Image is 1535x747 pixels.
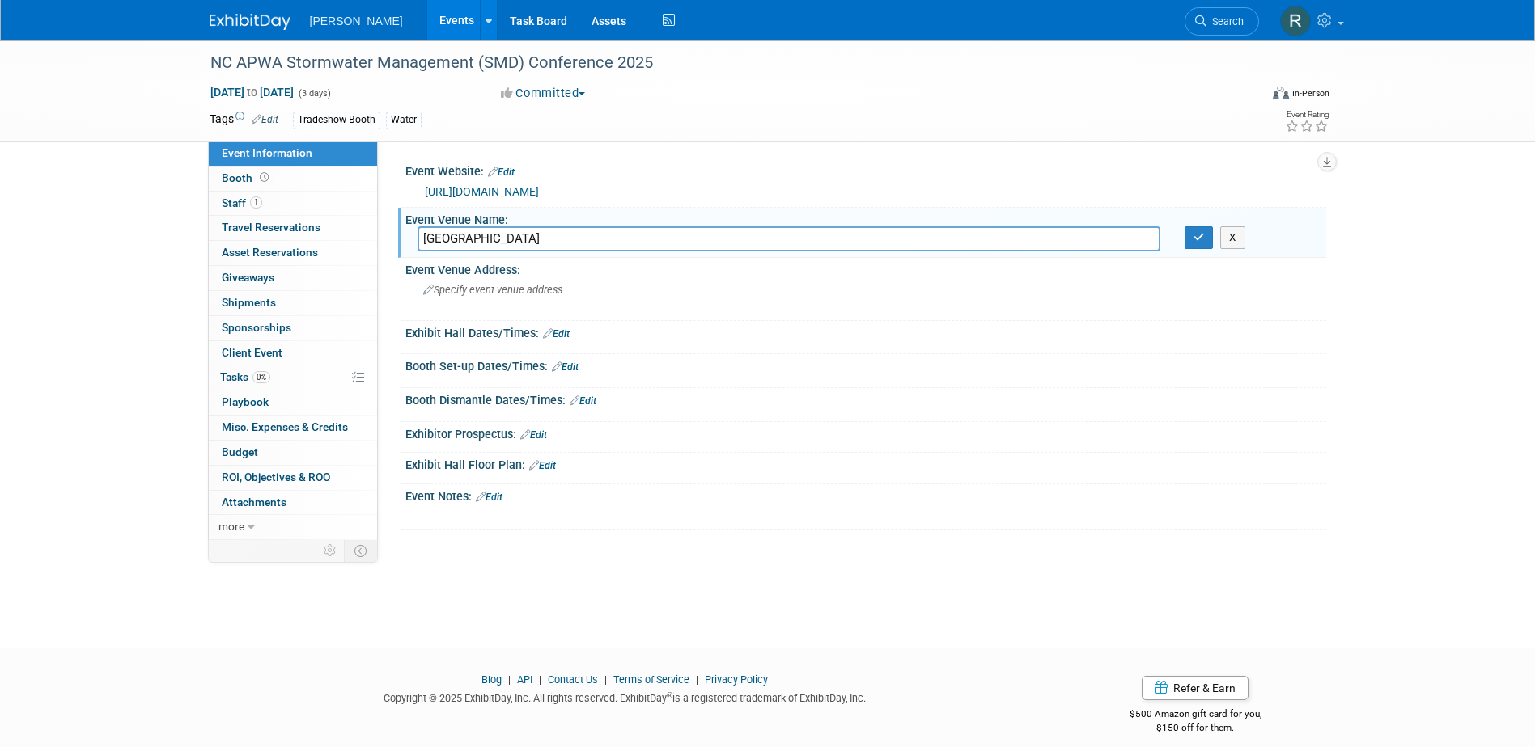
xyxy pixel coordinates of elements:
span: Budget [222,445,258,458]
sup: ® [667,691,672,700]
span: to [244,86,260,99]
a: Terms of Service [613,673,689,686]
a: ROI, Objectives & ROO [209,466,377,490]
a: Edit [570,395,596,407]
span: more [218,520,244,533]
span: 1 [250,196,262,209]
div: Exhibit Hall Floor Plan: [405,453,1326,474]
div: Event Rating [1285,111,1329,119]
span: Client Event [222,346,282,359]
div: Event Venue Name: [405,208,1326,228]
button: X [1220,226,1245,249]
span: Asset Reservations [222,246,318,259]
a: Privacy Policy [705,673,768,686]
span: Misc. Expenses & Credits [222,420,348,433]
a: Edit [529,460,556,471]
a: Shipments [209,291,377,315]
a: Sponsorships [209,316,377,340]
a: Misc. Expenses & Credits [209,416,377,440]
div: Copyright © 2025 ExhibitDay, Inc. All rights reserved. ExhibitDay is a registered trademark of Ex... [210,687,1041,706]
a: Edit [488,167,515,178]
button: Committed [495,85,592,102]
div: Tradeshow-Booth [293,112,380,129]
a: Search [1185,7,1259,36]
div: Exhibitor Prospectus: [405,422,1326,443]
img: Format-Inperson.png [1273,87,1289,99]
span: Attachments [222,496,286,509]
a: Edit [476,492,502,503]
a: Edit [552,361,579,373]
span: [DATE] [DATE] [210,85,295,99]
span: Staff [222,196,262,209]
a: Asset Reservations [209,241,377,265]
span: | [600,673,611,686]
div: Event Website: [405,159,1326,180]
a: Blog [481,673,502,686]
div: NC APWA Stormwater Management (SMD) Conference 2025 [205,49,1235,78]
a: Staff1 [209,192,377,216]
a: Playbook [209,390,377,415]
a: Attachments [209,491,377,515]
span: | [692,673,702,686]
span: 0% [252,371,270,383]
a: Edit [252,114,278,125]
div: Event Notes: [405,484,1326,505]
div: In-Person [1291,87,1329,99]
a: Budget [209,441,377,465]
div: Water [386,112,422,129]
span: Specify event venue address [423,284,562,296]
span: Sponsorships [222,321,291,334]
a: Refer & Earn [1142,676,1249,700]
span: Shipments [222,296,276,309]
div: Event Format [1164,84,1330,108]
a: Edit [520,429,547,441]
a: Client Event [209,341,377,365]
a: Travel Reservations [209,216,377,240]
div: Event Venue Address: [405,258,1326,278]
td: Personalize Event Tab Strip [316,540,345,561]
span: Booth not reserved yet [257,171,272,184]
a: Giveaways [209,266,377,290]
span: Giveaways [222,271,274,284]
span: | [504,673,515,686]
div: $500 Amazon gift card for you, [1065,697,1326,734]
a: Contact Us [548,673,598,686]
div: Exhibit Hall Dates/Times: [405,321,1326,342]
td: Tags [210,111,278,129]
span: (3 days) [297,88,331,99]
a: API [517,673,532,686]
a: Booth [209,167,377,191]
span: Event Information [222,146,312,159]
a: more [209,515,377,539]
img: Rebecca Deis [1280,6,1311,36]
a: Tasks0% [209,365,377,390]
span: Booth [222,171,272,184]
span: | [535,673,545,686]
div: $150 off for them. [1065,721,1326,735]
a: [URL][DOMAIN_NAME] [425,185,539,198]
a: Event Information [209,141,377,166]
span: Tasks [220,370,270,383]
a: Edit [543,328,570,340]
div: Booth Dismantle Dates/Times: [405,388,1326,409]
span: Search [1206,15,1244,27]
span: Playbook [222,395,269,408]
span: ROI, Objectives & ROO [222,471,330,483]
img: ExhibitDay [210,14,290,30]
div: Booth Set-up Dates/Times: [405,354,1326,375]
span: Travel Reservations [222,221,320,234]
td: Toggle Event Tabs [344,540,377,561]
span: [PERSON_NAME] [310,15,403,27]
